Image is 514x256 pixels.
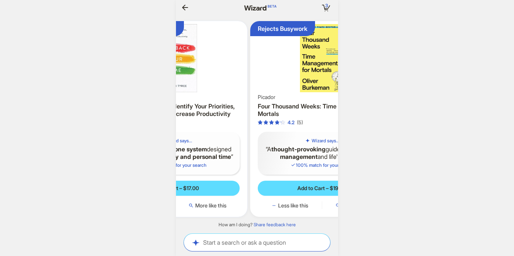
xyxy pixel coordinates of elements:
[325,3,328,8] span: 3
[258,102,387,118] h3: Four Thousand Weeks: Time Management for Mortals
[280,145,378,161] b: time management
[175,202,240,209] button: More like this
[144,153,231,160] b: productivity and personal time
[275,120,280,125] span: star
[288,119,295,126] div: 4.2
[258,25,307,33] div: Rejects Busywork
[297,185,347,192] span: Add to Cart – $19.00
[269,120,274,125] span: star
[164,138,192,144] h5: Wizard says...
[280,120,285,125] span: star
[263,120,268,125] span: star
[278,202,308,209] span: Less like this
[264,145,381,161] q: A guide exploring and life's finitude
[195,202,226,209] span: More like this
[254,222,296,227] a: Share feedback here
[258,94,275,101] span: Picador
[258,120,263,125] span: star
[176,222,338,228] div: How am I doing?
[253,24,392,92] img: Four Thousand Weeks: Time Management for Mortals
[258,119,295,126] div: 4.2 out of 5 stars
[291,162,354,168] span: 100 % match for your search
[271,145,326,153] b: thought-provoking
[312,138,340,144] h5: Wizard says...
[297,119,303,126] div: (5)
